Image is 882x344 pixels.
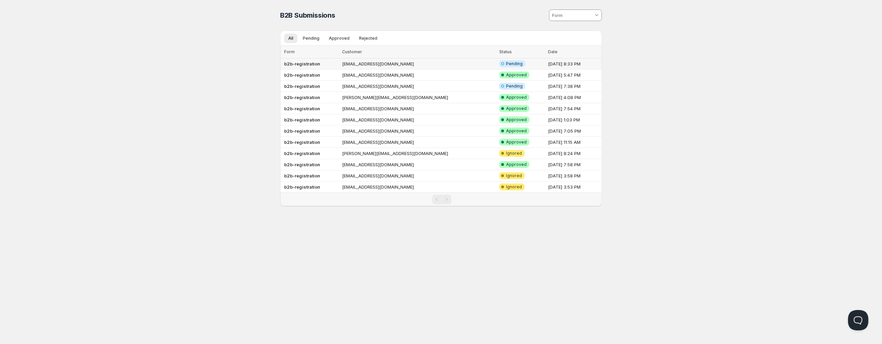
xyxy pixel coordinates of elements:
[284,151,320,156] b: b2b-registration
[284,72,320,78] b: b2b-registration
[284,106,320,111] b: b2b-registration
[340,58,497,70] td: [EMAIL_ADDRESS][DOMAIN_NAME]
[506,139,527,145] span: Approved
[546,126,602,137] td: [DATE] 7:05 PM
[288,36,293,41] span: All
[546,170,602,181] td: [DATE] 3:58 PM
[340,92,497,103] td: [PERSON_NAME][EMAIL_ADDRESS][DOMAIN_NAME]
[546,137,602,148] td: [DATE] 11:15 AM
[340,70,497,81] td: [EMAIL_ADDRESS][DOMAIN_NAME]
[284,95,320,100] b: b2b-registration
[340,148,497,159] td: [PERSON_NAME][EMAIL_ADDRESS][DOMAIN_NAME]
[303,36,319,41] span: Pending
[848,310,868,330] iframe: Help Scout Beacon - Open
[506,173,522,178] span: Ignored
[506,117,527,122] span: Approved
[546,114,602,126] td: [DATE] 1:03 PM
[340,170,497,181] td: [EMAIL_ADDRESS][DOMAIN_NAME]
[284,61,320,66] b: b2b-registration
[284,184,320,190] b: b2b-registration
[284,83,320,89] b: b2b-registration
[340,181,497,193] td: [EMAIL_ADDRESS][DOMAIN_NAME]
[340,126,497,137] td: [EMAIL_ADDRESS][DOMAIN_NAME]
[506,128,527,134] span: Approved
[340,159,497,170] td: [EMAIL_ADDRESS][DOMAIN_NAME]
[546,103,602,114] td: [DATE] 7:54 PM
[284,162,320,167] b: b2b-registration
[284,49,295,54] span: Form
[506,162,527,167] span: Approved
[506,83,523,89] span: Pending
[499,49,512,54] span: Status
[506,184,522,190] span: Ignored
[284,139,320,145] b: b2b-registration
[546,58,602,70] td: [DATE] 8:33 PM
[546,81,602,92] td: [DATE] 7:38 PM
[340,81,497,92] td: [EMAIL_ADDRESS][DOMAIN_NAME]
[359,36,377,41] span: Rejected
[340,114,497,126] td: [EMAIL_ADDRESS][DOMAIN_NAME]
[548,49,558,54] span: Date
[340,137,497,148] td: [EMAIL_ADDRESS][DOMAIN_NAME]
[284,117,320,122] b: b2b-registration
[280,11,335,19] span: B2B Submissions
[506,72,527,78] span: Approved
[284,128,320,134] b: b2b-registration
[506,61,523,66] span: Pending
[284,173,320,178] b: b2b-registration
[546,159,602,170] td: [DATE] 7:58 PM
[546,70,602,81] td: [DATE] 5:47 PM
[342,49,362,54] span: Customer
[506,95,527,100] span: Approved
[551,10,593,21] input: Form
[280,192,602,206] nav: Pagination
[506,151,522,156] span: Ignored
[546,181,602,193] td: [DATE] 3:53 PM
[546,92,602,103] td: [DATE] 4:08 PM
[329,36,350,41] span: Approved
[506,106,527,111] span: Approved
[546,148,602,159] td: [DATE] 8:24 PM
[340,103,497,114] td: [EMAIL_ADDRESS][DOMAIN_NAME]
